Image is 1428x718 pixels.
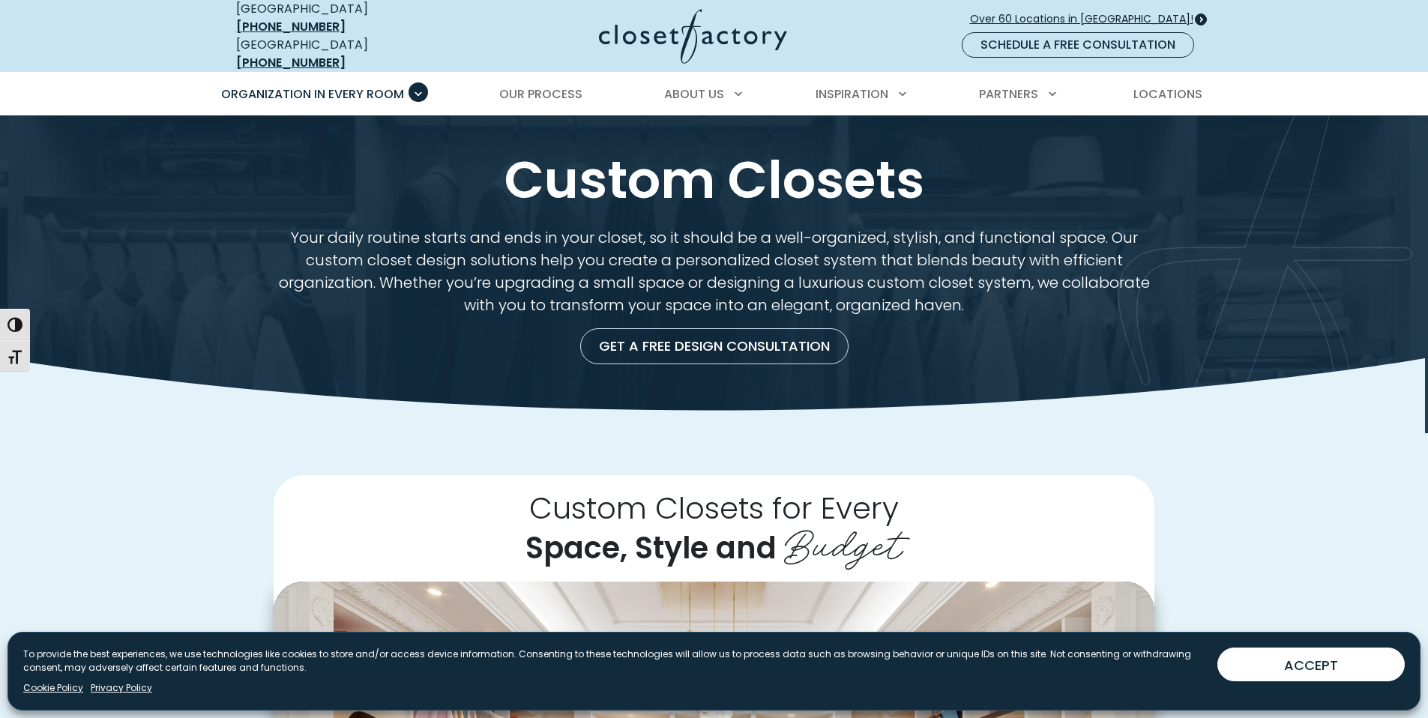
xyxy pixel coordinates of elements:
[529,487,899,529] span: Custom Closets for Every
[1133,85,1202,103] span: Locations
[499,85,582,103] span: Our Process
[979,85,1038,103] span: Partners
[816,85,888,103] span: Inspiration
[236,54,346,71] a: [PHONE_NUMBER]
[969,6,1206,32] a: Over 60 Locations in [GEOGRAPHIC_DATA]!
[525,527,777,569] span: Space, Style and
[962,32,1194,58] a: Schedule a Free Consultation
[233,151,1196,208] h1: Custom Closets
[236,36,454,72] div: [GEOGRAPHIC_DATA]
[970,11,1205,27] span: Over 60 Locations in [GEOGRAPHIC_DATA]!
[784,511,903,571] span: Budget
[211,73,1218,115] nav: Primary Menu
[221,85,404,103] span: Organization in Every Room
[274,226,1154,316] p: Your daily routine starts and ends in your closet, so it should be a well-organized, stylish, and...
[91,681,152,695] a: Privacy Policy
[599,9,787,64] img: Closet Factory Logo
[664,85,724,103] span: About Us
[23,648,1205,675] p: To provide the best experiences, we use technologies like cookies to store and/or access device i...
[580,328,849,364] a: Get a Free Design Consultation
[23,681,83,695] a: Cookie Policy
[236,18,346,35] a: [PHONE_NUMBER]
[1217,648,1405,681] button: ACCEPT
